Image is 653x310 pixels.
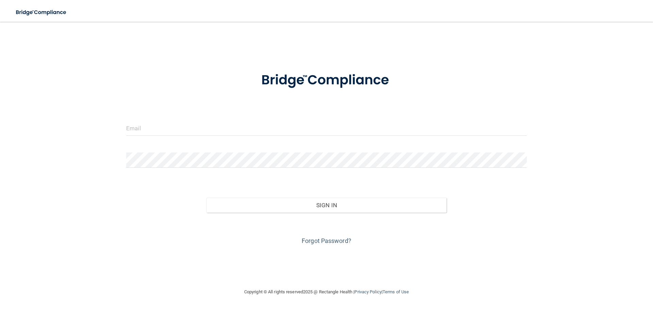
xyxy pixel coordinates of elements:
[202,281,451,303] div: Copyright © All rights reserved 2025 @ Rectangle Health | |
[126,120,527,136] input: Email
[354,289,381,294] a: Privacy Policy
[10,5,73,19] img: bridge_compliance_login_screen.278c3ca4.svg
[383,289,409,294] a: Terms of Use
[247,63,406,98] img: bridge_compliance_login_screen.278c3ca4.svg
[206,198,447,213] button: Sign In
[302,237,351,244] a: Forgot Password?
